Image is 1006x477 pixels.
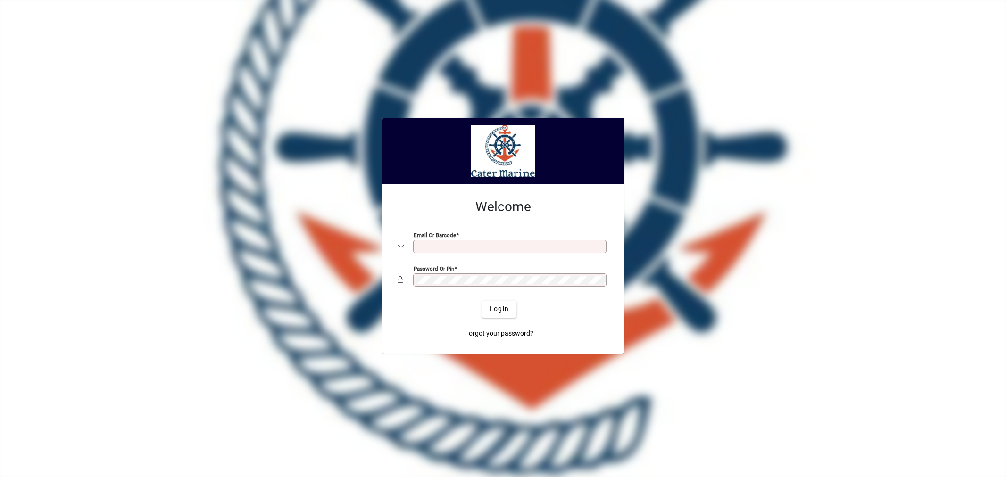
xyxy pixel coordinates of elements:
[414,265,454,271] mat-label: Password or Pin
[414,231,456,238] mat-label: Email or Barcode
[482,301,516,318] button: Login
[465,329,533,338] span: Forgot your password?
[490,304,509,314] span: Login
[461,325,537,342] a: Forgot your password?
[398,199,609,215] h2: Welcome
